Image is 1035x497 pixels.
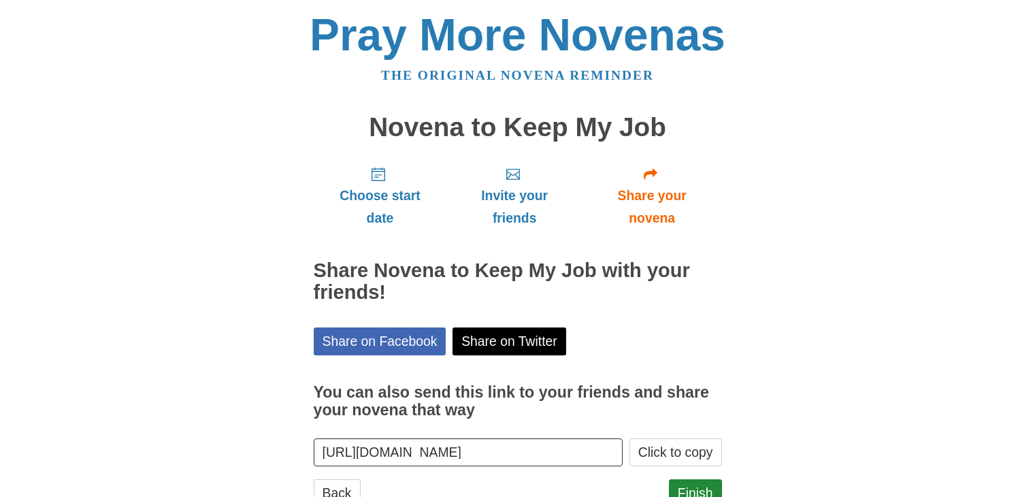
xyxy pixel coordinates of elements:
button: Click to copy [629,438,722,466]
h2: Share Novena to Keep My Job with your friends! [314,260,722,304]
span: Share your novena [596,185,708,229]
span: Choose start date [327,185,433,229]
a: Share your novena [582,155,722,236]
h1: Novena to Keep My Job [314,113,722,142]
a: Share on Twitter [453,327,566,355]
a: Share on Facebook [314,327,446,355]
span: Invite your friends [460,185,568,229]
a: The original novena reminder [381,68,654,82]
a: Pray More Novenas [310,10,725,60]
h3: You can also send this link to your friends and share your novena that way [314,384,722,419]
a: Choose start date [314,155,447,236]
a: Invite your friends [446,155,582,236]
